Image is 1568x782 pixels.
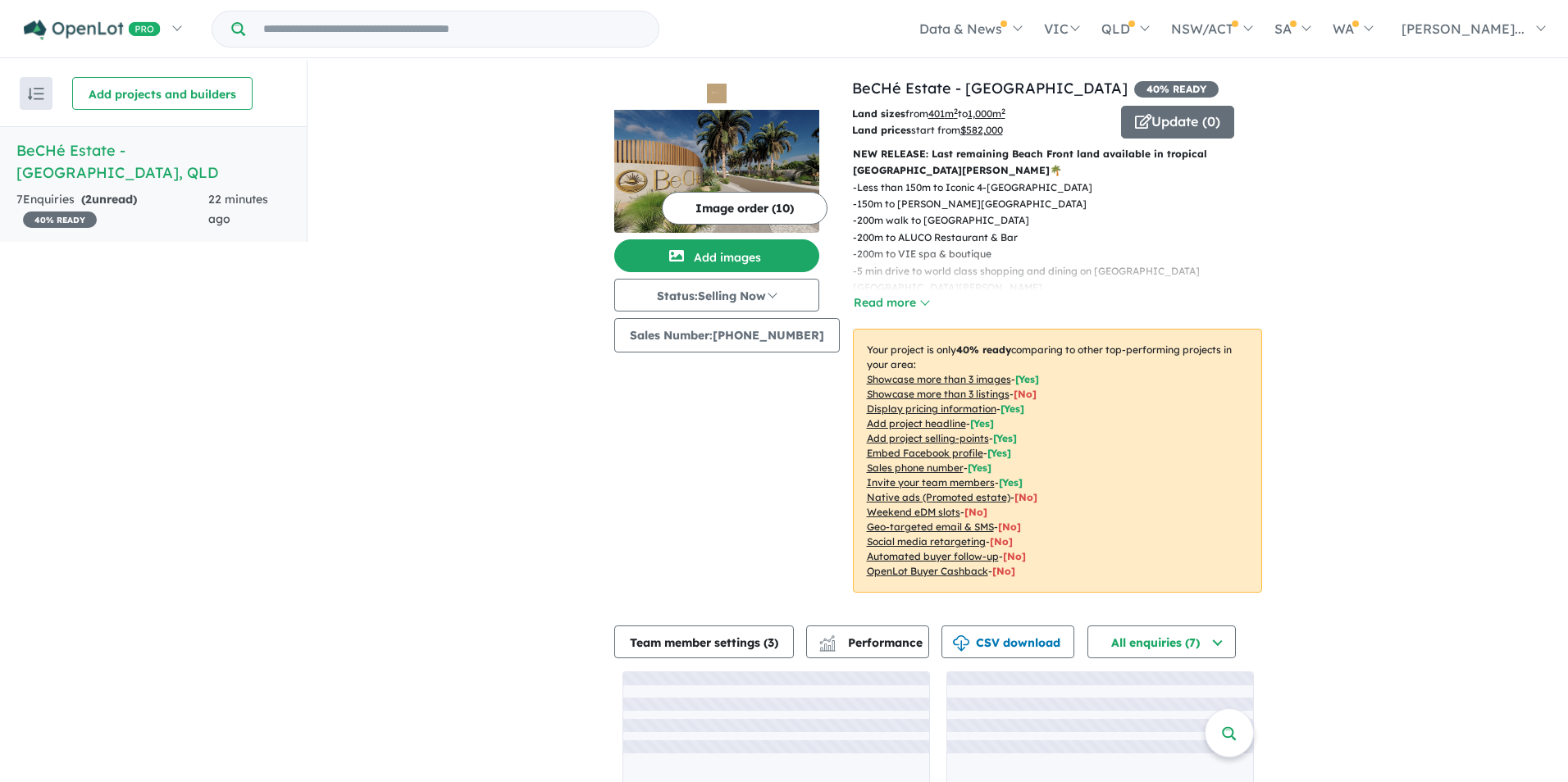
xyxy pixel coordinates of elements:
a: BeCHé Estate - [GEOGRAPHIC_DATA] [852,79,1128,98]
u: Add project selling-points [867,432,989,444]
p: - 200m to ALUCO Restaurant & Bar [853,230,1275,246]
button: Sales Number:[PHONE_NUMBER] [614,318,840,352]
input: Try estate name, suburb, builder or developer [248,11,655,47]
span: to [958,107,1005,120]
u: Display pricing information [867,402,996,415]
button: Image order (10) [662,192,827,225]
span: [No] [1003,550,1026,562]
span: 22 minutes ago [208,192,268,226]
p: Your project is only comparing to other top-performing projects in your area: - - - - - - - - - -... [853,329,1262,593]
span: [ No ] [1014,388,1037,400]
img: line-chart.svg [819,635,834,644]
p: from [852,106,1109,122]
a: BeCHé Estate - Craiglie LogoBeCHé Estate - Craiglie [614,77,819,233]
button: Status:Selling Now [614,279,819,311]
span: 3 [768,635,774,650]
img: Openlot PRO Logo White [24,20,161,40]
p: - Less than 150m to Iconic 4-[GEOGRAPHIC_DATA] [853,180,1275,196]
span: 40 % READY [23,211,97,228]
span: Performance [822,635,923,650]
sup: 2 [954,107,958,116]
p: start from [852,122,1109,139]
div: 7 Enquir ies [16,190,208,230]
span: 40 % READY [1134,81,1219,98]
button: All enquiries (7) [1087,625,1236,658]
button: Read more [853,293,930,312]
b: Land prices [852,124,911,136]
u: Showcase more than 3 images [867,373,1011,385]
p: - 200m walk to [GEOGRAPHIC_DATA] [853,212,1275,229]
u: Native ads (Promoted estate) [867,491,1010,503]
span: [ Yes ] [970,417,994,430]
span: 2 [85,192,92,207]
span: [No] [1014,491,1037,503]
p: NEW RELEASE: Last remaining Beach Front land available in tropical [GEOGRAPHIC_DATA][PERSON_NAME]🌴 [853,146,1262,180]
button: Performance [806,625,929,658]
img: sort.svg [28,88,44,100]
u: 401 m [928,107,958,120]
span: [ Yes ] [993,432,1017,444]
u: $ 582,000 [960,124,1003,136]
span: [ Yes ] [968,461,991,474]
strong: ( unread) [81,192,137,207]
p: - 150m to [PERSON_NAME][GEOGRAPHIC_DATA] [853,196,1275,212]
span: [PERSON_NAME]... [1402,20,1525,37]
button: Add images [614,239,819,272]
h5: BeCHé Estate - [GEOGRAPHIC_DATA] , QLD [16,139,290,184]
u: Automated buyer follow-up [867,550,999,562]
u: Weekend eDM slots [867,506,960,518]
p: - 200m to VIE spa & boutique [853,246,1275,262]
b: 40 % ready [956,343,1011,356]
span: [No] [998,521,1021,533]
b: Land sizes [852,107,905,120]
u: Sales phone number [867,461,964,474]
span: [No] [964,506,987,518]
u: 1,000 m [968,107,1005,120]
img: bar-chart.svg [819,640,836,651]
img: BeCHé Estate - Craiglie Logo [621,84,813,103]
span: [ Yes ] [1001,402,1024,415]
button: CSV download [941,625,1074,658]
span: [ Yes ] [1015,373,1039,385]
u: Add project headline [867,417,966,430]
span: [ Yes ] [987,447,1011,459]
button: Update (0) [1121,106,1234,139]
span: [No] [990,535,1013,548]
img: BeCHé Estate - Craiglie [614,110,819,233]
p: - 5 min drive to world class shopping and dining on [GEOGRAPHIC_DATA] [GEOGRAPHIC_DATA][PERSON_NAME] [853,263,1275,297]
u: Social media retargeting [867,535,986,548]
span: [ Yes ] [999,476,1023,489]
u: Embed Facebook profile [867,447,983,459]
u: OpenLot Buyer Cashback [867,565,988,577]
u: Invite your team members [867,476,995,489]
u: Geo-targeted email & SMS [867,521,994,533]
u: Showcase more than 3 listings [867,388,1010,400]
button: Team member settings (3) [614,625,794,658]
sup: 2 [1001,107,1005,116]
img: download icon [953,635,969,652]
span: [No] [992,565,1015,577]
button: Add projects and builders [72,77,253,110]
